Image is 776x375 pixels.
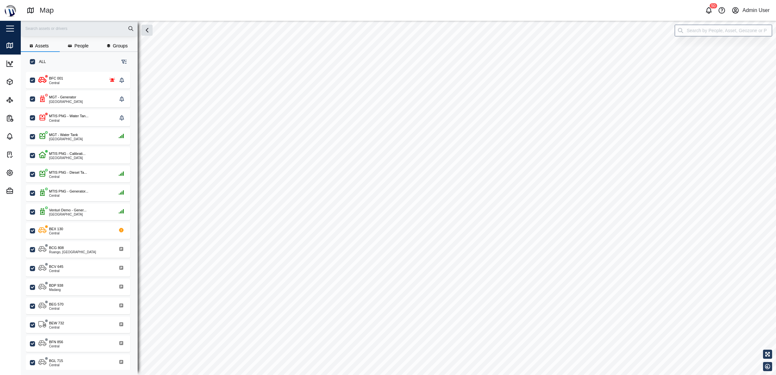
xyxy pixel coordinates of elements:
div: Venturi Demo - Gener... [49,207,87,213]
div: MGT - Generator [49,94,76,100]
div: Central [49,307,64,310]
label: ALL [35,59,46,64]
div: [GEOGRAPHIC_DATA] [49,156,85,160]
div: Central [49,81,63,85]
div: BFC 001 [49,76,63,81]
div: BEW 732 [49,320,64,326]
div: Central [49,194,88,197]
div: MGT - Water Tank [49,132,78,138]
div: 50 [709,3,717,8]
div: MTIS PNG - Diesel Ta... [49,170,87,175]
div: BDP 938 [49,283,63,288]
div: Central [49,119,89,122]
span: People [74,44,89,48]
div: Admin [17,187,35,194]
img: Main Logo [3,3,18,18]
div: MTIS PNG - Generator... [49,189,88,194]
canvas: Map [21,21,776,375]
div: Central [49,364,63,367]
div: Map [17,42,31,49]
div: Central [49,232,63,235]
div: Dashboard [17,60,44,67]
div: [GEOGRAPHIC_DATA] [49,213,87,216]
div: grid [26,69,137,370]
input: Search assets or drivers [25,24,134,33]
div: Central [49,345,63,348]
div: [GEOGRAPHIC_DATA] [49,138,83,141]
span: Assets [35,44,49,48]
div: BEX 130 [49,226,63,232]
div: Central [49,175,87,179]
div: Madang [49,288,63,292]
div: Ruango, [GEOGRAPHIC_DATA] [49,251,96,254]
div: Assets [17,78,36,85]
button: Admin User [730,6,771,15]
div: BCG 808 [49,245,64,251]
div: MTIS PNG - Water Tan... [49,113,89,119]
div: BCV 645 [49,264,63,269]
div: Central [49,269,63,273]
div: Central [49,326,64,329]
div: MTIS PNG - Calibrati... [49,151,85,156]
div: Sites [17,96,32,104]
span: Groups [113,44,128,48]
div: Reports [17,115,38,122]
div: BFN 856 [49,339,63,345]
div: Alarms [17,133,36,140]
div: BGL 715 [49,358,63,364]
div: Map [40,5,54,16]
div: BEG 570 [49,302,64,307]
input: Search by People, Asset, Geozone or Place [675,25,772,36]
div: Settings [17,169,39,176]
div: Tasks [17,151,34,158]
div: [GEOGRAPHIC_DATA] [49,100,83,104]
div: Admin User [743,6,770,15]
